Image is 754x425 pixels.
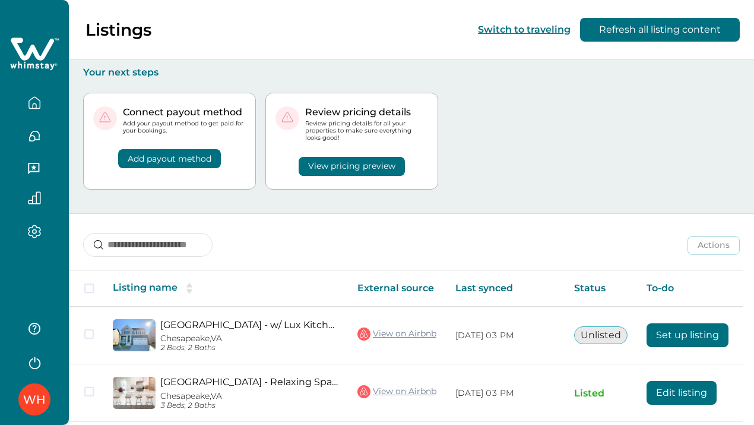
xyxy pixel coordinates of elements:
button: Unlisted [574,326,628,344]
div: Whimstay Host [23,385,46,414]
p: Connect payout method [123,106,246,118]
button: Actions [688,236,740,255]
th: External source [348,270,446,307]
p: Chesapeake, VA [160,333,338,344]
p: Your next steps [83,67,740,78]
p: Listings [85,20,151,40]
p: Review pricing details for all your properties to make sure everything looks good! [305,120,428,142]
button: Set up listing [647,323,728,347]
a: View on Airbnb [357,384,436,399]
p: 2 Beds, 2 Baths [160,344,338,352]
th: Last synced [446,270,565,307]
p: Listed [574,388,628,399]
p: 3 Beds, 2 Baths [160,401,338,410]
button: Refresh all listing content [580,18,740,42]
img: propertyImage_Chesapeake Haven - Relaxing Space + Lux Kitchen [113,377,156,409]
p: Review pricing details [305,106,428,118]
th: To-do [637,270,738,307]
p: Add your payout method to get paid for your bookings. [123,120,246,134]
button: Switch to traveling [478,24,571,35]
th: Status [565,270,637,307]
a: View on Airbnb [357,326,436,342]
p: Chesapeake, VA [160,391,338,401]
p: [DATE] 03 PM [455,388,555,399]
a: [GEOGRAPHIC_DATA] - Relaxing Space + Lux Kitchen [160,376,338,388]
th: Listing name [103,270,348,307]
p: [DATE] 03 PM [455,330,555,342]
a: [GEOGRAPHIC_DATA] - w/ Lux Kitchen [160,319,338,330]
img: propertyImage_Chesapeake Haven - w/ Lux Kitchen [113,319,156,351]
button: Edit listing [647,381,717,405]
button: Add payout method [118,149,221,168]
button: View pricing preview [299,157,405,176]
button: sorting [178,282,201,294]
